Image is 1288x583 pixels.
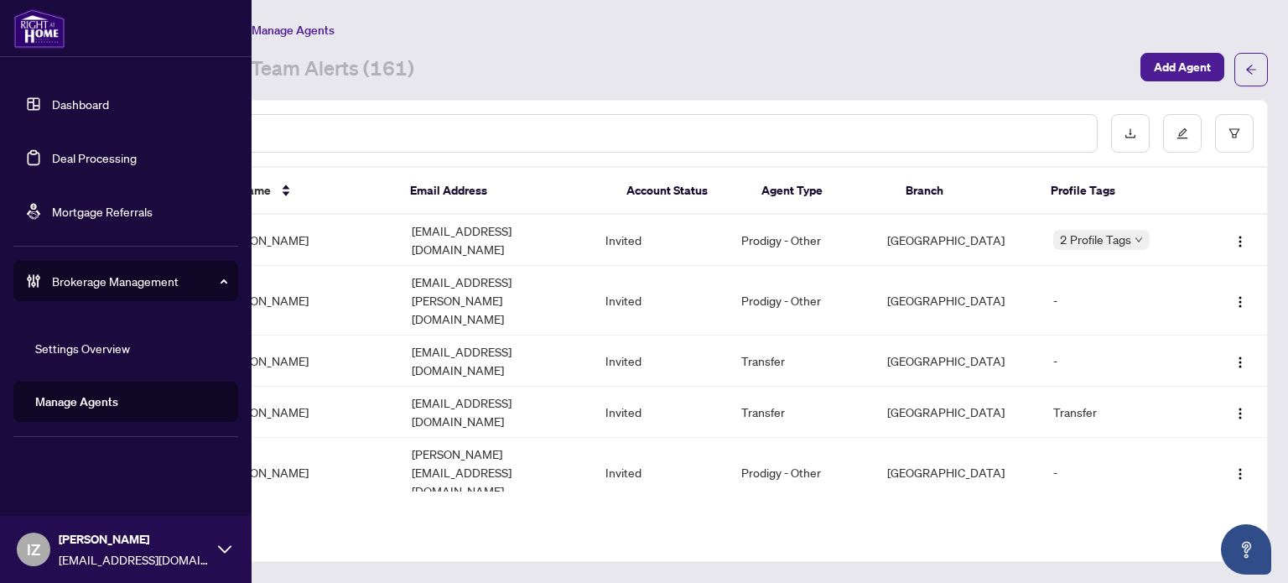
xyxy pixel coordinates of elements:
span: download [1124,128,1136,139]
td: - [1040,336,1205,387]
td: [GEOGRAPHIC_DATA] [874,387,1041,438]
td: [EMAIL_ADDRESS][PERSON_NAME][DOMAIN_NAME] [398,266,592,336]
button: Logo [1227,398,1254,425]
span: Add Agent [1154,54,1211,81]
td: [PERSON_NAME] [205,336,398,387]
span: arrow-left [1245,64,1257,75]
img: Logo [1233,467,1247,481]
a: Team Alerts (161) [251,55,414,85]
button: Logo [1227,287,1254,314]
td: [PERSON_NAME] [205,438,398,508]
span: IZ [27,538,40,561]
td: Prodigy - Other [728,438,873,508]
button: filter [1215,114,1254,153]
th: Account Status [613,168,748,215]
img: Logo [1233,407,1247,420]
span: [PERSON_NAME] [59,530,210,549]
td: [PERSON_NAME] [205,266,398,336]
button: edit [1163,114,1202,153]
th: Agent Type [748,168,892,215]
a: Manage Agents [35,394,118,409]
td: [GEOGRAPHIC_DATA] [874,266,1041,336]
span: edit [1176,128,1188,139]
td: - [1040,438,1205,508]
td: Transfer [728,387,873,438]
td: Invited [592,438,728,508]
td: Invited [592,387,728,438]
span: Manage Agents [252,23,335,38]
span: filter [1228,128,1240,139]
th: Profile Tags [1037,168,1201,215]
a: Settings Overview [35,341,130,356]
td: [EMAIL_ADDRESS][DOMAIN_NAME] [398,387,592,438]
td: [GEOGRAPHIC_DATA] [874,438,1041,508]
td: Prodigy - Other [728,215,873,266]
button: Open asap [1221,524,1271,575]
img: Logo [1233,356,1247,369]
a: Deal Processing [52,150,137,165]
button: Logo [1227,459,1254,486]
th: Full Name [204,168,397,215]
button: download [1111,114,1150,153]
button: Add Agent [1140,53,1224,81]
td: - [1040,266,1205,336]
td: [GEOGRAPHIC_DATA] [874,336,1041,387]
td: [GEOGRAPHIC_DATA] [874,215,1041,266]
td: Invited [592,266,728,336]
th: Email Address [397,168,613,215]
img: Logo [1233,235,1247,248]
td: Invited [592,336,728,387]
td: [PERSON_NAME][EMAIL_ADDRESS][DOMAIN_NAME] [398,438,592,508]
td: [PERSON_NAME] [205,215,398,266]
td: [PERSON_NAME] [205,387,398,438]
img: Logo [1233,295,1247,309]
span: [EMAIL_ADDRESS][DOMAIN_NAME] [59,550,210,569]
button: Logo [1227,226,1254,253]
td: Prodigy - Other [728,266,873,336]
td: [EMAIL_ADDRESS][DOMAIN_NAME] [398,215,592,266]
img: logo [13,8,65,49]
a: Dashboard [52,96,109,112]
span: 2 Profile Tags [1060,230,1131,249]
td: Transfer [728,336,873,387]
td: Transfer [1040,387,1205,438]
th: Branch [892,168,1036,215]
a: Mortgage Referrals [52,204,153,219]
span: down [1135,236,1143,244]
td: [EMAIL_ADDRESS][DOMAIN_NAME] [398,336,592,387]
button: Logo [1227,347,1254,374]
span: Brokerage Management [52,272,226,290]
td: Invited [592,215,728,266]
